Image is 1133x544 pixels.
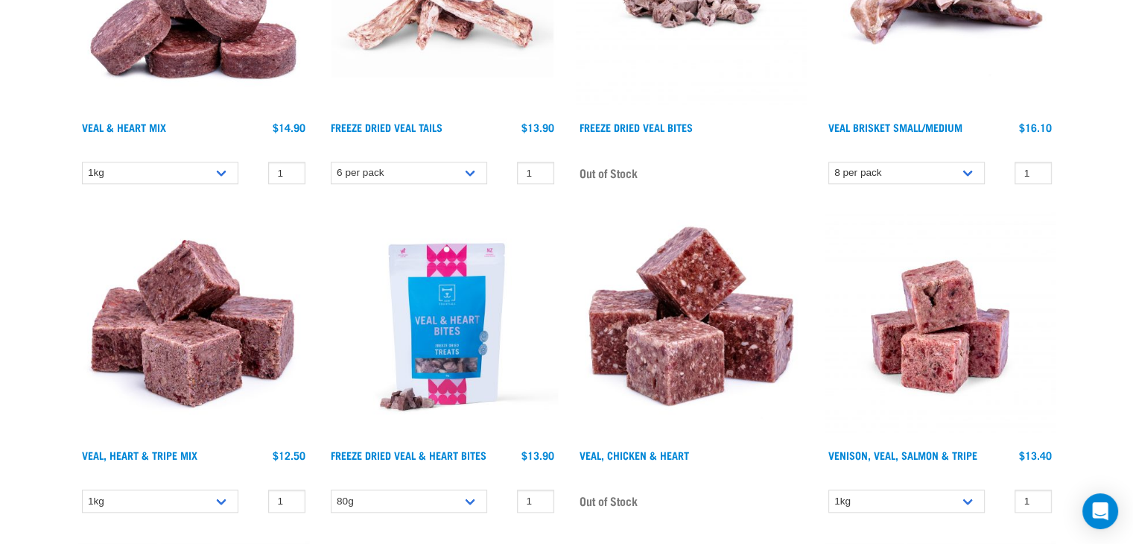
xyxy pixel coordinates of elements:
[1019,121,1052,133] div: $16.10
[268,162,305,185] input: 1
[327,211,558,442] img: Raw Essentials Freeze Dried Veal & Heart Bites Treats
[521,449,554,461] div: $13.90
[580,124,693,130] a: Freeze Dried Veal Bites
[1015,490,1052,513] input: 1
[82,452,197,458] a: Veal, Heart & Tripe Mix
[576,211,807,442] img: 1137 Veal Chicken Heart Mix 01
[828,124,962,130] a: Veal Brisket Small/Medium
[828,452,977,458] a: Venison, Veal, Salmon & Tripe
[273,449,305,461] div: $12.50
[331,124,442,130] a: Freeze Dried Veal Tails
[580,162,638,184] span: Out of Stock
[1082,493,1118,529] div: Open Intercom Messenger
[268,490,305,513] input: 1
[580,490,638,512] span: Out of Stock
[273,121,305,133] div: $14.90
[825,211,1056,442] img: Venison Veal Salmon Tripe 1621
[331,452,486,458] a: Freeze Dried Veal & Heart Bites
[82,124,166,130] a: Veal & Heart Mix
[517,162,554,185] input: 1
[1015,162,1052,185] input: 1
[1019,449,1052,461] div: $13.40
[521,121,554,133] div: $13.90
[580,452,689,458] a: Veal, Chicken & Heart
[517,490,554,513] input: 1
[78,211,309,442] img: Cubes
